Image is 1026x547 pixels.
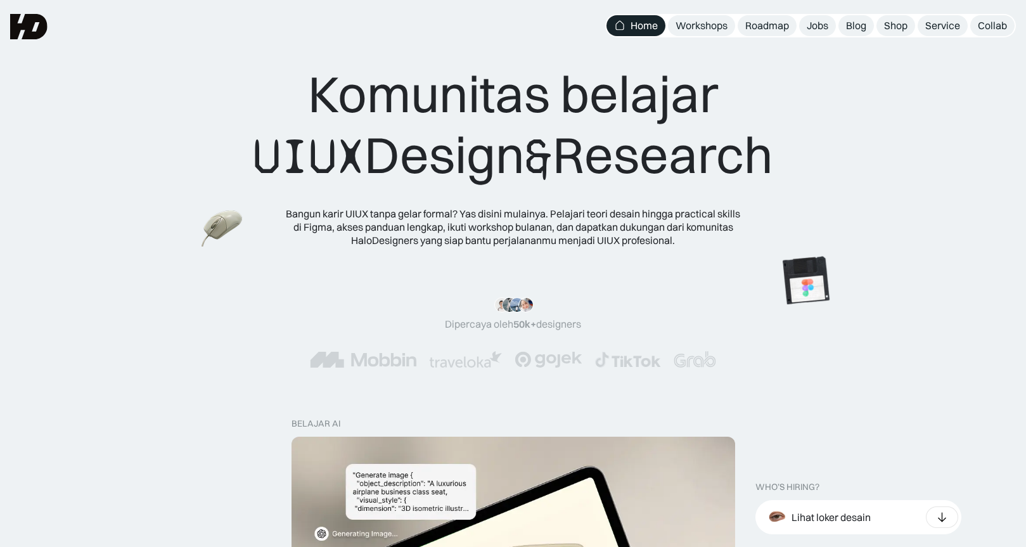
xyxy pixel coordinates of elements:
[925,19,960,32] div: Service
[631,19,658,32] div: Home
[738,15,797,36] a: Roadmap
[755,482,819,492] div: WHO’S HIRING?
[525,126,553,187] span: &
[978,19,1007,32] div: Collab
[745,19,789,32] div: Roadmap
[285,207,741,247] div: Bangun karir UIUX tanpa gelar formal? Yas disini mulainya. Pelajari teori desain hingga practical...
[253,63,773,187] div: Komunitas belajar Design Research
[253,126,364,187] span: UIUX
[668,15,735,36] a: Workshops
[292,418,340,429] div: belajar ai
[445,318,581,331] div: Dipercaya oleh designers
[838,15,874,36] a: Blog
[799,15,836,36] a: Jobs
[676,19,728,32] div: Workshops
[606,15,665,36] a: Home
[876,15,915,36] a: Shop
[792,511,871,524] div: Lihat loker desain
[918,15,968,36] a: Service
[884,19,907,32] div: Shop
[970,15,1015,36] a: Collab
[807,19,828,32] div: Jobs
[513,318,536,330] span: 50k+
[846,19,866,32] div: Blog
